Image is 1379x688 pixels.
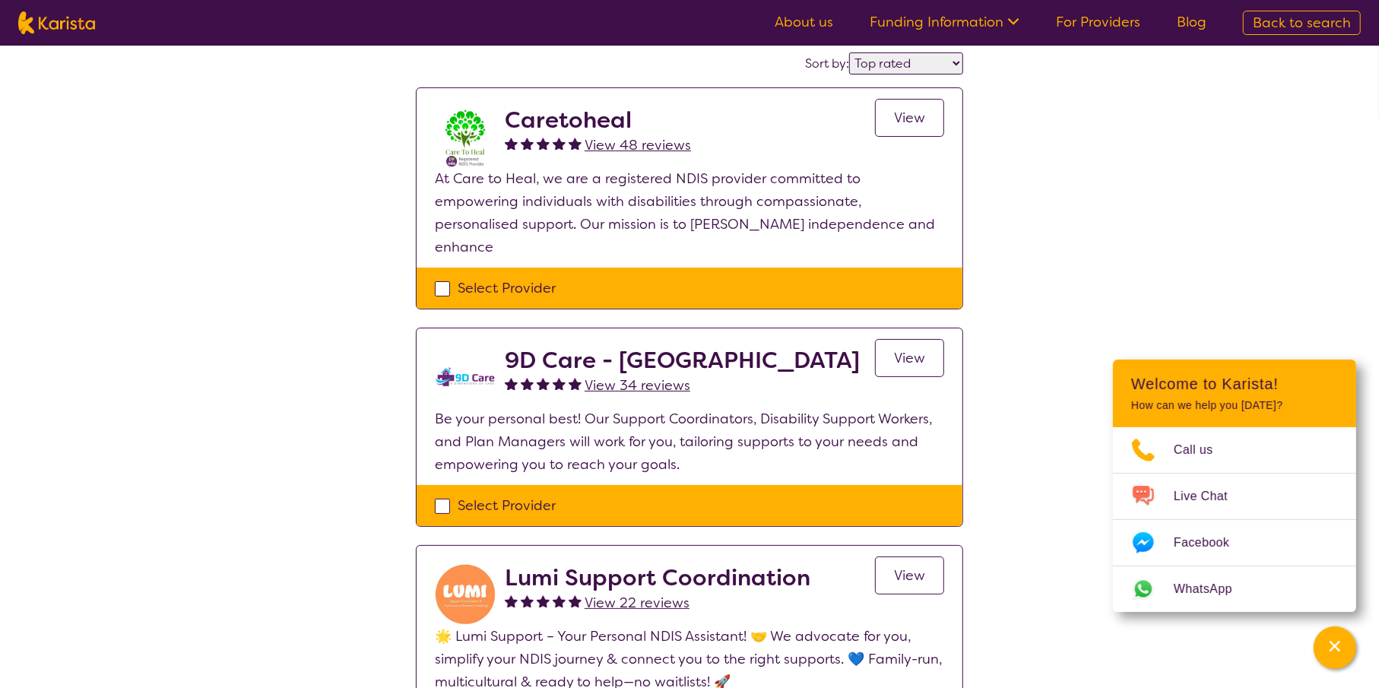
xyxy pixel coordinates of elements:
img: fullstar [505,377,518,390]
ul: Choose channel [1113,427,1356,612]
img: zklkmrpc7cqrnhnbeqm0.png [435,347,496,407]
a: Web link opens in a new tab. [1113,566,1356,612]
img: fullstar [537,137,550,150]
img: fullstar [569,594,582,607]
img: fullstar [521,137,534,150]
a: View 22 reviews [585,591,689,614]
h2: 9D Care - [GEOGRAPHIC_DATA] [505,347,860,374]
span: Live Chat [1174,485,1246,508]
a: View 34 reviews [585,374,690,397]
span: View [894,349,925,367]
a: Blog [1177,13,1206,31]
img: fullstar [553,137,566,150]
span: Call us [1174,439,1232,461]
p: At Care to Heal, we are a registered NDIS provider committed to empowering individuals with disab... [435,167,944,258]
a: View [875,556,944,594]
h2: Caretoheal [505,106,691,134]
a: Back to search [1243,11,1361,35]
p: How can we help you [DATE]? [1131,399,1338,412]
img: fullstar [569,377,582,390]
a: For Providers [1056,13,1140,31]
div: Channel Menu [1113,360,1356,612]
span: Facebook [1174,531,1247,554]
img: fullstar [553,594,566,607]
img: fullstar [521,377,534,390]
img: fullstar [537,377,550,390]
span: View 48 reviews [585,136,691,154]
img: Karista logo [18,11,95,34]
img: rybwu2dtdo40a3tyd2no.jpg [435,564,496,625]
img: fullstar [505,137,518,150]
a: View 48 reviews [585,134,691,157]
img: fullstar [569,137,582,150]
label: Sort by: [805,55,849,71]
button: Channel Menu [1314,626,1356,669]
a: View [875,99,944,137]
img: fullstar [505,594,518,607]
a: About us [775,13,833,31]
span: Back to search [1253,14,1351,32]
img: fullstar [553,377,566,390]
h2: Welcome to Karista! [1131,375,1338,393]
img: fullstar [537,594,550,607]
p: Be your personal best! Our Support Coordinators, Disability Support Workers, and Plan Managers wi... [435,407,944,476]
span: WhatsApp [1174,578,1251,601]
span: View [894,566,925,585]
img: fullstar [521,594,534,607]
span: View [894,109,925,127]
span: View 34 reviews [585,376,690,395]
a: View [875,339,944,377]
span: View 22 reviews [585,594,689,612]
h2: Lumi Support Coordination [505,564,810,591]
img: x8xkzxtsmjra3bp2ouhm.png [435,106,496,167]
a: Funding Information [870,13,1019,31]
